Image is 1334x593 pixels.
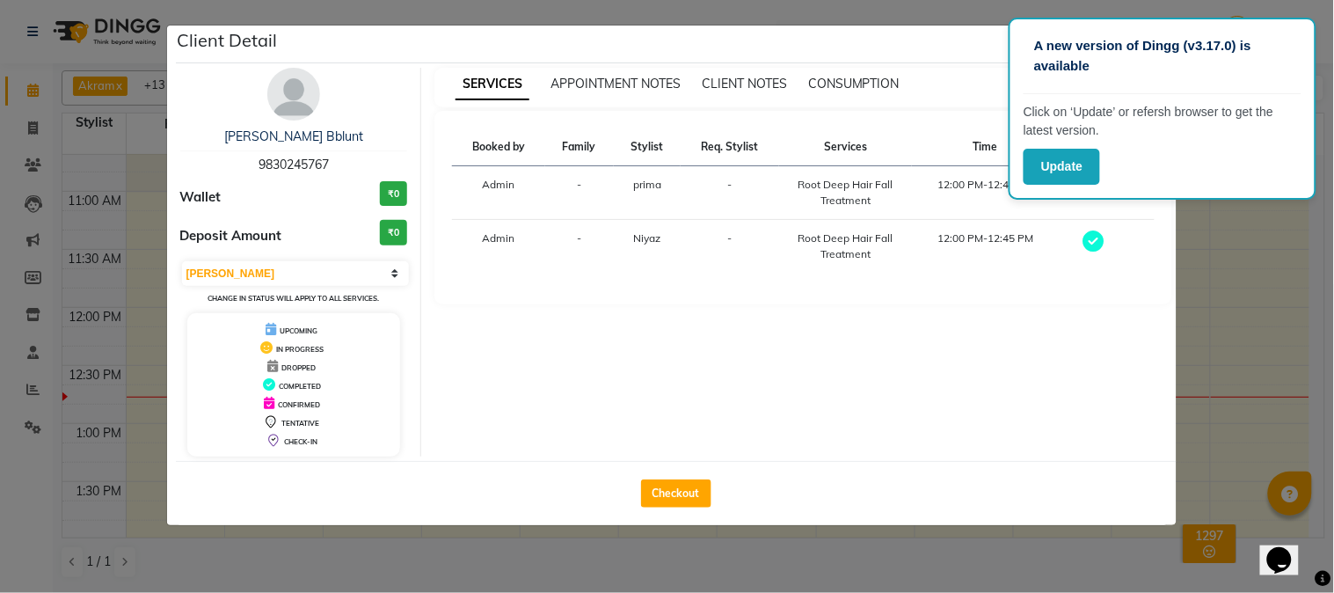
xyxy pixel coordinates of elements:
td: - [545,166,614,220]
h3: ₹0 [380,181,407,207]
button: Checkout [641,480,711,508]
img: avatar [267,68,320,121]
span: IN PROGRESS [276,345,324,354]
td: - [681,166,779,220]
button: Update [1024,149,1100,185]
span: Deposit Amount [180,226,282,246]
td: - [545,220,614,274]
iframe: chat widget [1260,523,1316,575]
span: Wallet [180,187,222,208]
span: CONSUMPTION [808,76,900,92]
td: 12:00 PM-12:45 PM [912,220,1059,274]
span: prima [633,178,661,191]
h3: ₹0 [380,220,407,245]
th: Family [545,128,614,166]
th: Req. Stylist [681,128,779,166]
td: Admin [452,220,545,274]
span: UPCOMING [280,326,317,335]
span: CLIENT NOTES [702,76,787,92]
div: Root Deep Hair Fall Treatment [790,231,901,262]
span: COMPLETED [279,382,321,391]
span: CONFIRMED [278,400,320,409]
span: APPOINTMENT NOTES [550,76,681,92]
th: Booked by [452,128,545,166]
small: Change in status will apply to all services. [208,294,379,303]
h5: Client Detail [178,27,278,54]
p: A new version of Dingg (v3.17.0) is available [1034,36,1291,76]
span: 9830245767 [259,157,329,172]
a: [PERSON_NAME] Bblunt [224,128,363,144]
td: - [681,220,779,274]
span: DROPPED [281,363,316,372]
span: CHECK-IN [284,437,317,446]
span: Niyaz [633,231,660,245]
td: Admin [452,166,545,220]
th: Time [912,128,1059,166]
th: Services [779,128,912,166]
span: TENTATIVE [281,419,319,428]
span: SERVICES [456,69,529,100]
p: Click on ‘Update’ or refersh browser to get the latest version. [1024,103,1301,140]
th: Stylist [614,128,682,166]
td: 12:00 PM-12:45 PM [912,166,1059,220]
div: Root Deep Hair Fall Treatment [790,177,901,209]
